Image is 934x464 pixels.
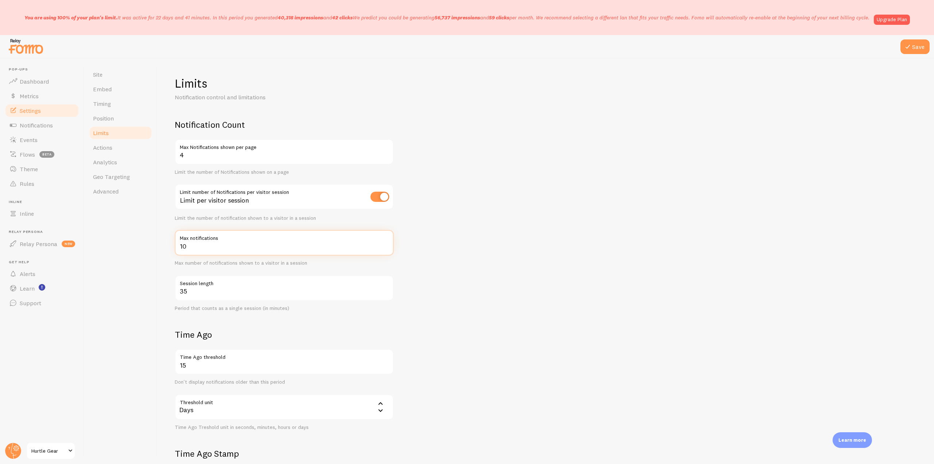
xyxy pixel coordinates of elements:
span: Site [93,71,103,78]
label: Time Ago threshold [175,349,394,361]
span: Alerts [20,270,35,277]
span: Theme [20,165,38,173]
span: Position [93,115,114,122]
div: Max number of notifications shown to a visitor in a session [175,260,394,266]
span: Get Help [9,260,80,265]
a: Timing [89,96,153,111]
span: Inline [9,200,80,204]
div: Limit the number of notification shown to a visitor in a session [175,215,394,222]
h2: Time Ago Stamp [175,448,394,459]
input: 5 [175,230,394,256]
a: Hurtle Gear [26,442,76,460]
a: Actions [89,140,153,155]
label: Session length [175,275,394,288]
a: Alerts [4,266,80,281]
span: Geo Targeting [93,173,130,180]
span: Hurtle Gear [31,446,66,455]
img: fomo-relay-logo-orange.svg [8,37,44,55]
span: Notifications [20,122,53,129]
span: new [62,241,75,247]
span: and [278,14,353,21]
a: Limits [89,126,153,140]
span: Relay Persona [20,240,57,248]
a: Embed [89,82,153,96]
a: Support [4,296,80,310]
span: Dashboard [20,78,49,85]
span: Embed [93,85,112,93]
span: Settings [20,107,41,114]
h1: Limits [175,76,394,91]
span: Timing [93,100,111,107]
label: Max notifications [175,230,394,242]
a: Advanced [89,184,153,199]
b: 40,318 impressions [278,14,323,21]
span: Events [20,136,38,143]
a: Settings [4,103,80,118]
h2: Notification Count [175,119,394,130]
a: Analytics [89,155,153,169]
p: Notification control and limitations [175,93,350,101]
h2: Time Ago [175,329,394,340]
span: and [435,14,509,21]
div: Don't display notifications older than this period [175,379,394,386]
a: Notifications [4,118,80,133]
a: Geo Targeting [89,169,153,184]
a: Theme [4,162,80,176]
a: Events [4,133,80,147]
span: Metrics [20,92,39,100]
b: 42 clicks [332,14,353,21]
a: Dashboard [4,74,80,89]
a: Flows beta [4,147,80,162]
a: Site [89,67,153,82]
span: beta [39,151,54,158]
span: Actions [93,144,112,151]
a: Learn [4,281,80,296]
span: Support [20,299,41,307]
span: Rules [20,180,34,187]
span: Flows [20,151,35,158]
span: Limits [93,129,109,137]
p: It was active for 22 days and 41 minutes. In this period you generated We predict you could be ge... [24,14,869,21]
a: Upgrade Plan [874,15,910,25]
div: Limit per visitor session [175,184,394,211]
div: Period that counts as a single session (in minutes) [175,305,394,312]
span: You are using 100% of your plan's limit. [24,14,117,21]
a: Position [89,111,153,126]
span: Learn [20,285,35,292]
a: Relay Persona new [4,237,80,251]
b: 59 clicks [489,14,509,21]
p: Learn more [838,437,866,444]
div: Learn more [833,432,872,448]
svg: <p>Watch New Feature Tutorials!</p> [39,284,45,291]
div: Time Ago Treshold unit in seconds, minutes, hours or days [175,424,394,431]
b: 56,737 impressions [435,14,480,21]
label: Max Notifications shown per page [175,139,394,152]
a: Rules [4,176,80,191]
span: Relay Persona [9,230,80,234]
span: Inline [20,210,34,217]
span: Analytics [93,158,117,166]
span: Pop-ups [9,67,80,72]
span: Advanced [93,188,119,195]
a: Metrics [4,89,80,103]
div: Limit the number of Notifications shown on a page [175,169,394,176]
a: Inline [4,206,80,221]
div: Days [175,394,394,420]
